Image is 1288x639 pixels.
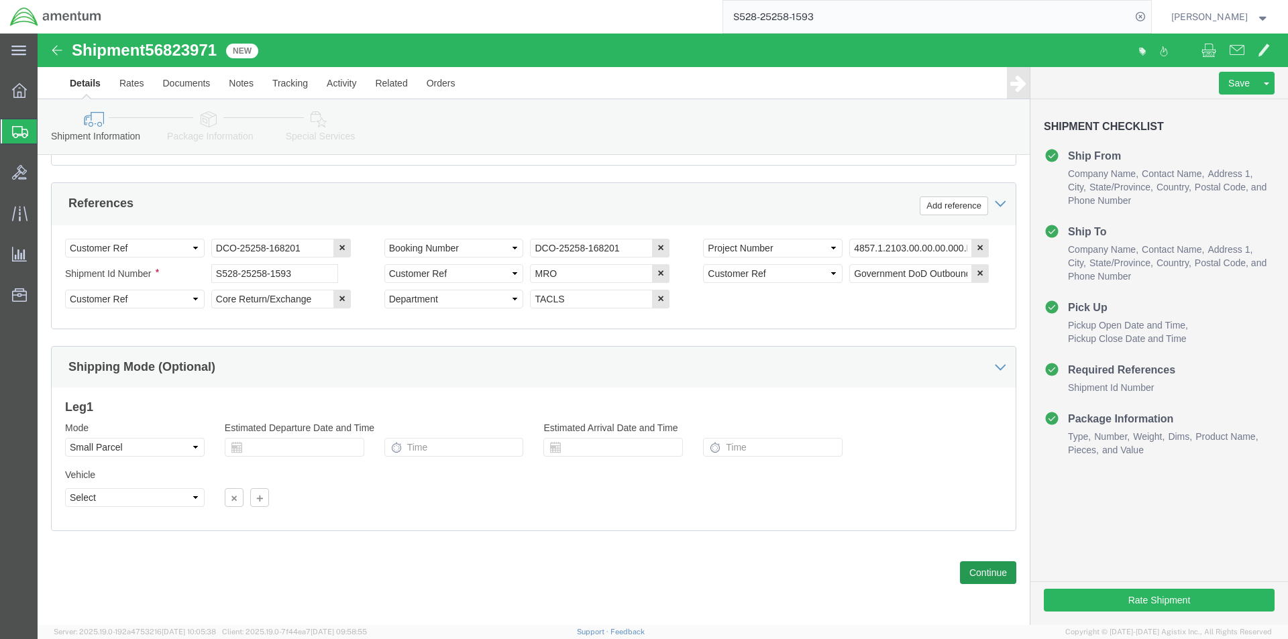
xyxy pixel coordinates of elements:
[610,628,645,636] a: Feedback
[1171,9,1248,24] span: Kajuan Barnwell
[311,628,367,636] span: [DATE] 09:58:55
[222,628,367,636] span: Client: 2025.19.0-7f44ea7
[162,628,216,636] span: [DATE] 10:05:38
[38,34,1288,625] iframe: FS Legacy Container
[723,1,1131,33] input: Search for shipment number, reference number
[577,628,610,636] a: Support
[54,628,216,636] span: Server: 2025.19.0-192a4753216
[1065,626,1272,638] span: Copyright © [DATE]-[DATE] Agistix Inc., All Rights Reserved
[9,7,102,27] img: logo
[1171,9,1270,25] button: [PERSON_NAME]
